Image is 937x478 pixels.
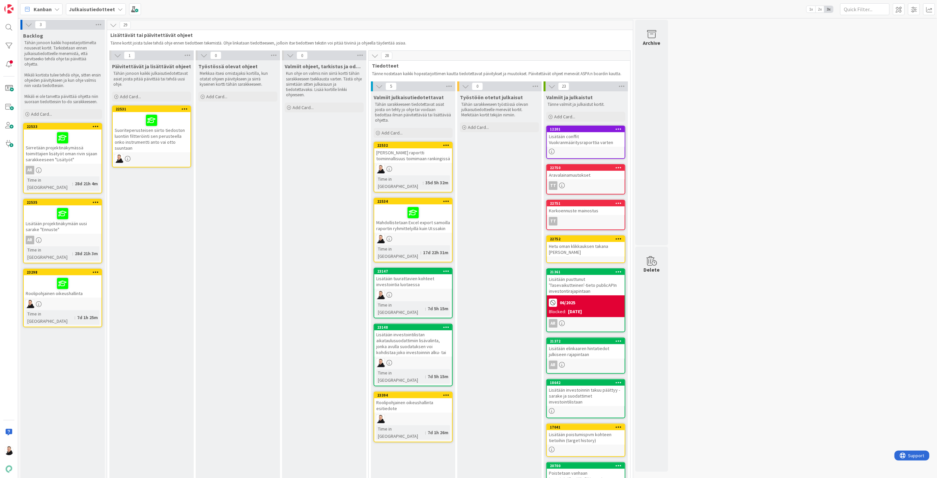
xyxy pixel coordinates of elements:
[547,338,625,344] div: 21372
[550,165,625,170] div: 22750
[546,268,625,332] a: 21361Lisätään puuttunut 'Tasevaikutteinen'-tieto publicAPIn investontirajapintaan06/2025Blocked:[...
[23,123,102,194] a: 22533Siirretään projektinäkymässä toimittajien lisätyöt oman rivin sijaan sarakkeeseen "Lisätyöt"...
[840,3,890,15] input: Quick Filter...
[815,6,824,13] span: 2x
[14,1,30,9] span: Support
[24,124,101,164] div: 22533Siirretään projektinäkymässä toimittajien lisätyöt oman rivin sijaan sarakkeeseen "Lisätyöt"
[120,94,141,100] span: Add Card...
[643,39,661,47] div: Archive
[374,198,452,233] div: 22534Mahdollistetaan Excel export samoilla raportin ryhmittelyillä kuin UI:ssakin
[374,359,452,367] div: AN
[423,179,424,186] span: :
[24,94,101,105] p: Mikäli ei ole tarvetta päivittää ohjetta niin suoraan tiedotteisiin to-do sarakkeeseen.
[27,200,101,205] div: 22535
[24,269,101,298] div: 23298Roolipohjainen oikeushallinta
[113,106,190,152] div: 22531Suoriteperusteisen siirto tiedoston luontiin filtteröinti sen perusteella onko instrumentti ...
[69,6,115,13] b: Julkaisutiedotteet
[374,268,453,318] a: 23147Lisätään tuurattavien kohteet investointia luotaessaANTime in [GEOGRAPHIC_DATA]:7d 5h 15m
[23,199,102,263] a: 22535Lisätään projektinäkymään uusi sarake "Ennuste"ARTime in [GEOGRAPHIC_DATA]:28d 21h 3m
[24,199,101,205] div: 22535
[24,130,101,164] div: Siirretään projektinäkymässä toimittajien lisätyöt oman rivin sijaan sarakkeeseen "Lisätyöt"
[376,245,420,260] div: Time in [GEOGRAPHIC_DATA]
[113,106,190,112] div: 22531
[374,392,452,413] div: 23394Roolipohjainen oikeushallinta esitiedote
[374,324,452,330] div: 23148
[376,301,425,316] div: Time in [GEOGRAPHIC_DATA]
[24,199,101,234] div: 22535Lisätään projektinäkymään uusi sarake "Ennuste"
[34,5,52,13] span: Kanban
[35,21,46,29] span: 3
[198,63,258,70] span: Työstössä olevat ohjeet
[376,235,385,243] img: AN
[23,32,43,39] span: Backlog
[644,266,660,274] div: Delete
[550,463,625,468] div: 20700
[547,165,625,179] div: 22750Aravalainamuutokset
[376,425,425,440] div: Time in [GEOGRAPHIC_DATA]
[547,386,625,406] div: Lisätään investoinnin takuu päättyy -sarake ja suodattimet investointilistaan
[550,425,625,430] div: 17041
[424,179,450,186] div: 35d 5h 32m
[112,63,191,70] span: Päivitettävät ja lisättävät ohjeet
[120,21,131,29] span: 29
[558,82,569,90] span: 23
[549,217,557,225] div: TT
[425,305,426,312] span: :
[461,102,538,118] p: Tähän sarakkeeseen työstössä olevan julkaisutiedotteelle menevät kortit. Merkitään kortit tekijän...
[374,274,452,289] div: Lisätään tuurattavien kohteet investointia luotaessa
[547,132,625,147] div: Lisätään conffit Vuokranmääritysraporttia varten
[547,165,625,171] div: 22750
[73,250,99,257] div: 28d 21h 3m
[550,380,625,385] div: 18642
[547,269,625,295] div: 21361Lisätään puuttunut 'Tasevaikutteinen'-tieto publicAPIn investontirajapintaan
[420,249,421,256] span: :
[374,415,452,423] div: AN
[27,124,101,129] div: 22533
[24,73,101,89] p: Mikäli kortista tulee tehdä ohje, sitten ensin ohjeiden päivitykseen ja kun ohje valmis niin vast...
[548,102,624,107] p: Tänne valmiit ja julkaistut kortit.
[374,268,452,274] div: 23147
[374,204,452,233] div: Mahdollistetaan Excel export samoilla raportin ryhmittelyillä kuin UI:ssakin
[377,325,452,330] div: 23148
[547,424,625,430] div: 17041
[200,71,276,87] p: Merkkaa itsesi omistajaksi kortilla, kun otatat ohjeen päivitykseen ja siirrä kyseinen kortti täh...
[547,236,625,242] div: 22752
[374,291,452,299] div: AN
[297,51,308,59] span: 0
[24,236,101,244] div: AR
[374,142,452,163] div: 22532[PERSON_NAME] raportti toiminnallisuus toimimaan rankingissä
[110,41,623,46] p: Tänne kortit joista tulee tehdä ohje ennen tiedotteen tekemistä. Ohje linkataan tiedotteeseen, jo...
[549,308,566,315] div: Blocked:
[547,430,625,445] div: Lisätään poistumispvm kohteen tietoihin (target history)
[376,291,385,299] img: AN
[549,319,557,328] div: AR
[377,393,452,398] div: 23394
[26,176,72,191] div: Time in [GEOGRAPHIC_DATA]
[550,270,625,274] div: 21361
[381,52,392,60] span: 28
[374,148,452,163] div: [PERSON_NAME] raportti toiminnallisuus toimimaan rankingissä
[426,373,450,380] div: 7d 5h 15m
[376,359,385,367] img: AN
[377,269,452,274] div: 23147
[31,111,52,117] span: Add Card...
[374,142,453,193] a: 22532[PERSON_NAME] raportti toiminnallisuus toimimaan rankingissäANTime in [GEOGRAPHIC_DATA]:35d ...
[547,181,625,190] div: TT
[546,200,625,230] a: 22751Korkoennuste mainostusTT
[547,126,625,147] div: 12201Lisätään conffit Vuokranmääritysraporttia varten
[547,236,625,256] div: 22752Hetu oman klikkauksen takana [PERSON_NAME]
[547,200,625,215] div: 22751Korkoennuste mainostus
[377,143,452,148] div: 22532
[560,300,575,305] b: 06/2025
[24,40,101,67] p: Tähän jonoon kaikki hopeatarjottimelta nousevat kortit. Tarkistetaan ennen julkaisutiedotteelle m...
[374,142,452,148] div: 22532
[468,124,489,130] span: Add Card...
[546,94,593,101] span: Valmiit ja julkaistut
[376,175,423,190] div: Time in [GEOGRAPHIC_DATA]
[549,181,557,190] div: TT
[377,199,452,204] div: 22534
[547,200,625,206] div: 22751
[547,275,625,295] div: Lisätään puuttunut 'Tasevaikutteinen'-tieto publicAPIn investontirajapintaan
[547,463,625,469] div: 20700
[24,124,101,130] div: 22533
